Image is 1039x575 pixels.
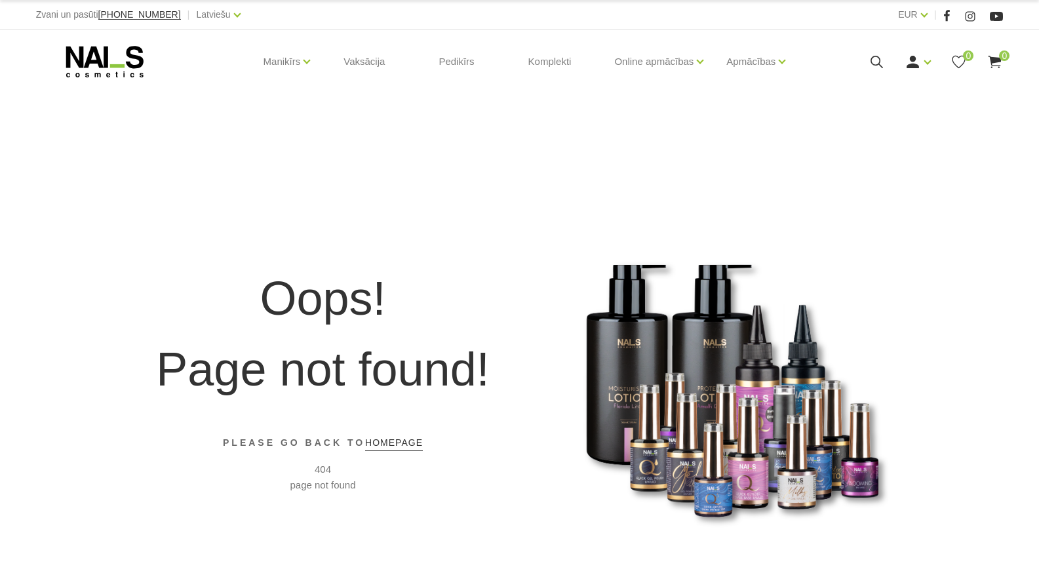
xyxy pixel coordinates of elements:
[98,10,181,20] a: [PHONE_NUMBER]
[223,435,423,451] p: PLEASE GO BACK TO
[365,435,423,451] a: homepage
[260,266,385,331] h1: Oops!
[999,50,1010,61] span: 0
[951,54,967,70] a: 0
[518,30,582,93] a: Komplekti
[987,54,1003,70] a: 0
[36,7,181,23] div: Zvani un pasūti
[98,9,181,20] span: [PHONE_NUMBER]
[614,35,694,88] a: Online apmācības
[963,50,973,61] span: 0
[333,30,395,93] a: Vaksācija
[187,7,190,23] span: |
[197,7,231,22] a: Latviešu
[290,477,355,493] span: page not found
[898,7,918,22] a: EUR
[934,7,937,23] span: |
[156,336,489,402] h1: Page not found!
[315,462,331,477] span: 404
[726,35,775,88] a: Apmācības
[264,35,301,88] a: Manikīrs
[428,30,484,93] a: Pedikīrs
